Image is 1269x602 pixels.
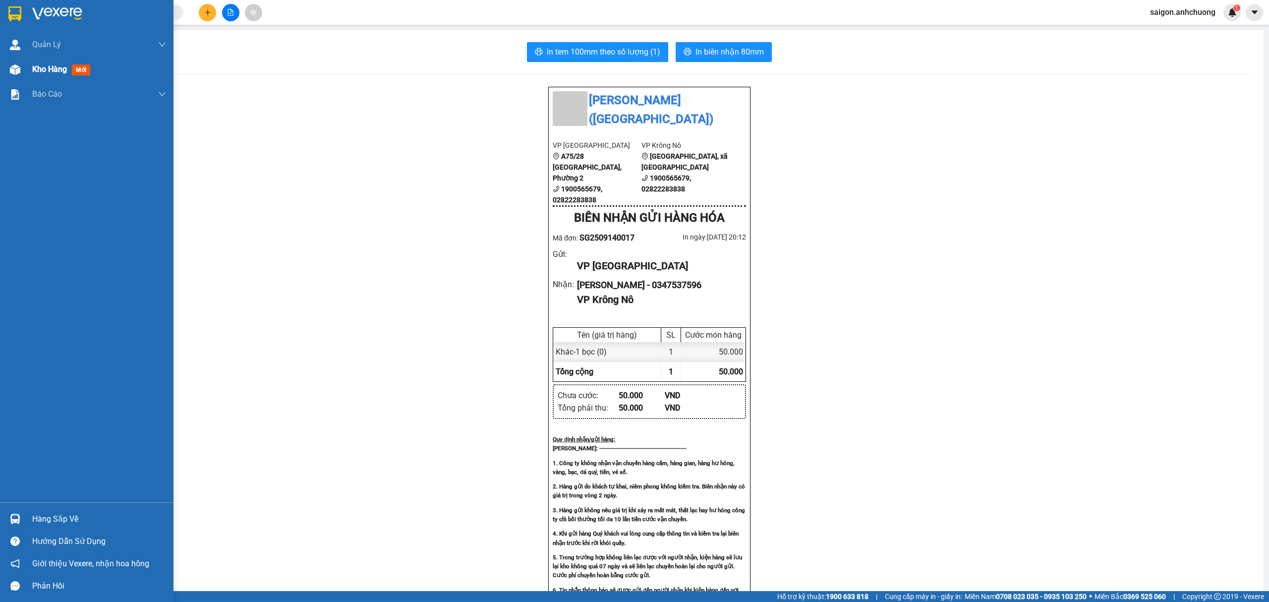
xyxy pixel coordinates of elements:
[669,367,673,376] span: 1
[996,593,1087,601] strong: 0708 023 035 - 0935 103 250
[1089,595,1092,599] span: ⚪️
[556,367,593,376] span: Tổng cộng
[32,38,61,51] span: Quản Lý
[556,330,658,340] div: Tên (giá trị hàng)
[876,591,877,602] span: |
[8,8,24,19] span: Gửi:
[641,174,691,193] b: 1900565679, 02822283838
[547,46,660,58] span: In tem 100mm theo số lượng (1)
[94,71,108,85] span: SL
[1233,4,1240,11] sup: 1
[649,232,746,242] div: In ngày: [DATE] 20:12
[553,153,560,160] span: environment
[661,342,681,361] div: 1
[535,48,543,57] span: printer
[553,278,577,291] div: Nhận :
[553,248,577,260] div: Gửi :
[553,209,746,228] div: BIÊN NHẬN GỬI HÀNG HÓA
[10,581,20,591] span: message
[1095,591,1166,602] span: Miền Bắc
[664,330,678,340] div: SL
[577,292,738,307] div: VP Krông Nô
[665,402,711,414] div: VND
[1250,8,1259,17] span: caret-down
[32,534,166,549] div: Hướng dẫn sử dụng
[10,559,20,568] span: notification
[1123,593,1166,601] strong: 0369 525 060
[116,9,140,20] span: Nhận:
[619,389,665,402] div: 50.000
[558,402,619,414] div: Tổng phải thu :
[8,8,109,31] div: [GEOGRAPHIC_DATA]
[641,175,648,181] span: phone
[1173,591,1175,602] span: |
[227,9,234,16] span: file-add
[719,367,743,376] span: 50.000
[222,4,239,21] button: file-add
[553,445,687,452] strong: [PERSON_NAME]: --------------------------------------------
[10,537,20,546] span: question-circle
[116,8,195,20] div: Krông Nô
[695,46,764,58] span: In biên nhận 80mm
[641,152,728,171] b: [GEOGRAPHIC_DATA], xã [GEOGRAPHIC_DATA]
[10,40,20,50] img: warehouse-icon
[553,460,735,476] strong: 1. Công ty không nhận vận chuyển hàng cấm, hàng gian, hàng hư hỏng, vàng, bạc, đá quý, tiền, vé số.
[681,342,746,361] div: 50.000
[32,557,149,570] span: Giới thiệu Vexere, nhận hoa hồng
[553,140,641,151] li: VP [GEOGRAPHIC_DATA]
[115,52,196,66] div: 50.000
[1214,593,1221,600] span: copyright
[10,89,20,100] img: solution-icon
[32,64,67,74] span: Kho hàng
[684,330,743,340] div: Cước món hàng
[158,41,166,49] span: down
[116,20,195,32] div: [PERSON_NAME]
[250,9,257,16] span: aim
[641,140,730,151] li: VP Krông Nô
[577,258,738,274] div: VP [GEOGRAPHIC_DATA]
[10,64,20,75] img: warehouse-icon
[32,88,62,100] span: Báo cáo
[8,72,195,84] div: Tên hàng: 1 bọc ( : 1 )
[577,278,738,292] div: [PERSON_NAME] - 0347537596
[684,48,692,57] span: printer
[556,347,607,357] span: Khác - 1 bọc (0)
[8,6,21,21] img: logo-vxr
[676,42,772,62] button: printerIn biên nhận 80mm
[32,512,166,527] div: Hàng sắp về
[665,389,711,402] div: VND
[553,185,602,204] b: 1900565679, 02822283838
[72,64,90,75] span: mới
[553,483,745,499] strong: 2. Hàng gửi do khách tự khai, niêm phong không kiểm tra. Biên nhận này có giá trị trong vòng 2 ngày.
[1228,8,1237,17] img: icon-new-feature
[558,389,619,402] div: Chưa cước :
[553,152,622,182] b: A75/28 [GEOGRAPHIC_DATA], Phường 2
[527,42,668,62] button: printerIn tem 100mm theo số lượng (1)
[204,9,211,16] span: plus
[553,587,740,594] strong: 6. Tin nhắn thông báo sẽ được gửi đến người nhận khi kiện hàng đến nơi.
[826,593,868,601] strong: 1900 633 818
[579,233,634,242] span: SG2509140017
[619,402,665,414] div: 50.000
[158,90,166,98] span: down
[885,591,962,602] span: Cung cấp máy in - giấy in:
[553,91,746,128] li: [PERSON_NAME] ([GEOGRAPHIC_DATA])
[553,530,739,546] strong: 4. Khi gửi hàng Quý khách vui lòng cung cấp thông tin và kiểm tra lại biên nhận trước khi rời khỏ...
[1235,4,1238,11] span: 1
[553,185,560,192] span: phone
[965,591,1087,602] span: Miền Nam
[1142,6,1223,18] span: saigon.anhchuong
[553,232,649,244] div: Mã đơn:
[199,4,216,21] button: plus
[10,514,20,524] img: warehouse-icon
[553,435,746,444] div: Quy định nhận/gửi hàng :
[641,153,648,160] span: environment
[553,554,742,579] strong: 5. Trong trường hợp không liên lạc được với người nhận, kiện hàng sẽ lưu lại kho không quá 07 ngà...
[553,507,745,523] strong: 3. Hàng gửi không nêu giá trị khi xảy ra mất mát, thất lạc hay hư hỏng công ty chỉ bồi thường tối...
[245,4,262,21] button: aim
[32,579,166,594] div: Phản hồi
[115,55,128,65] span: CC :
[777,591,868,602] span: Hỗ trợ kỹ thuật:
[1246,4,1263,21] button: caret-down
[116,32,195,46] div: 0347537596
